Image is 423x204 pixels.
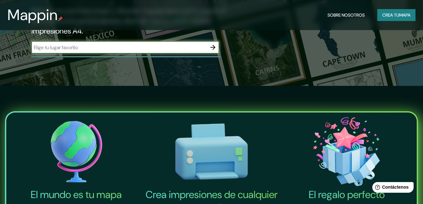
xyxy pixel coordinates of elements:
[31,44,207,51] input: Elige tu lugar favorito
[399,12,410,18] font: mapa
[31,188,122,201] font: El mundo es tu mapa
[377,9,415,21] button: Crea tumapa
[8,5,58,25] font: Mappin
[382,12,399,18] font: Crea tu
[58,16,63,21] img: pin de mapeo
[325,9,367,21] button: Sobre nosotros
[280,115,413,188] img: El icono del regalo perfecto
[328,12,365,18] font: Sobre nosotros
[10,115,143,188] img: El mundo es tu icono de mapa
[309,188,385,201] font: El regalo perfecto
[145,115,278,188] img: Crea impresiones de cualquier tamaño-icono
[367,180,416,197] iframe: Lanzador de widgets de ayuda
